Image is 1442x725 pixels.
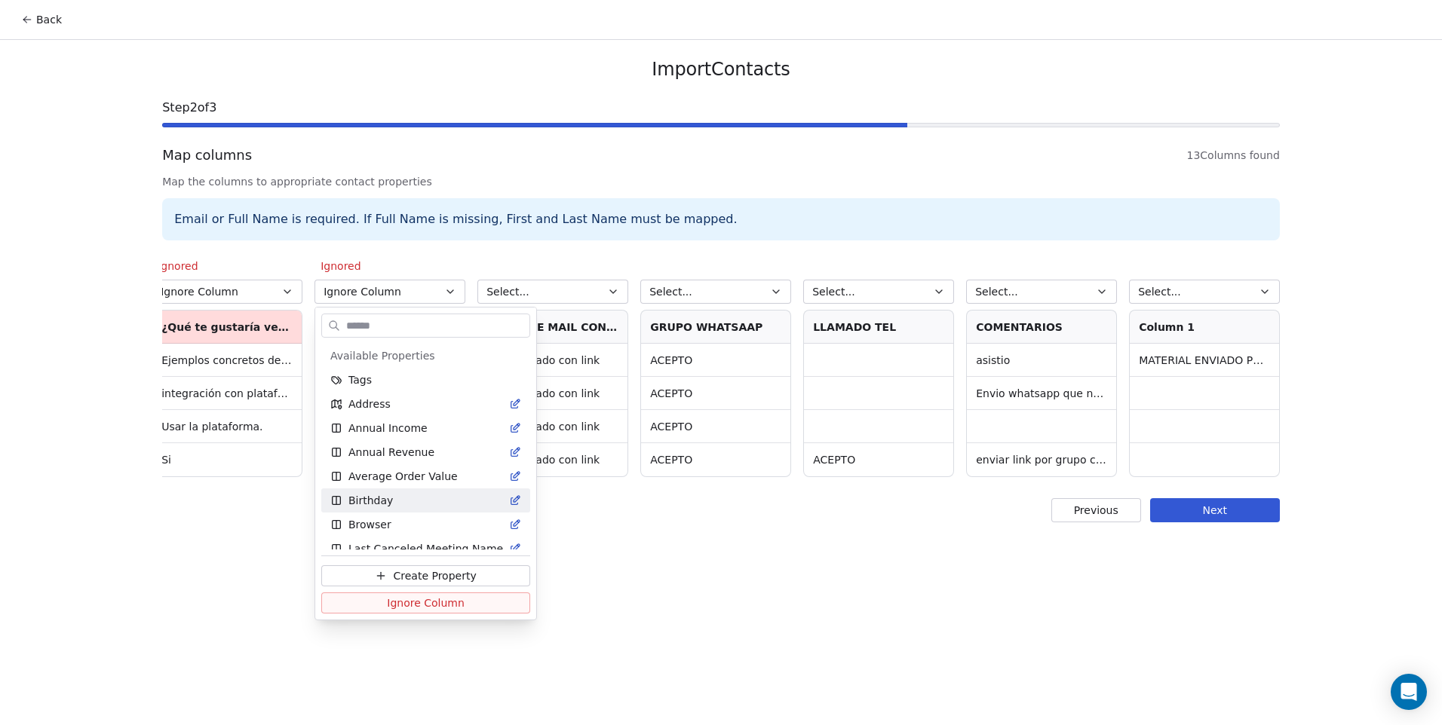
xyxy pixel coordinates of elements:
span: Average Order Value [348,469,458,484]
span: Browser [348,517,391,532]
span: Last Canceled Meeting Name [348,541,503,556]
span: Birthday [348,493,393,508]
span: Annual Income [348,421,428,436]
span: Tags [348,372,372,387]
span: Create Property [393,568,476,583]
button: Create Property [321,565,530,586]
span: Address [348,396,391,411]
span: Annual Revenue [348,445,434,460]
span: Available Properties [330,348,435,363]
button: Ignore Column [321,592,530,613]
span: Ignore Column [387,595,465,610]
